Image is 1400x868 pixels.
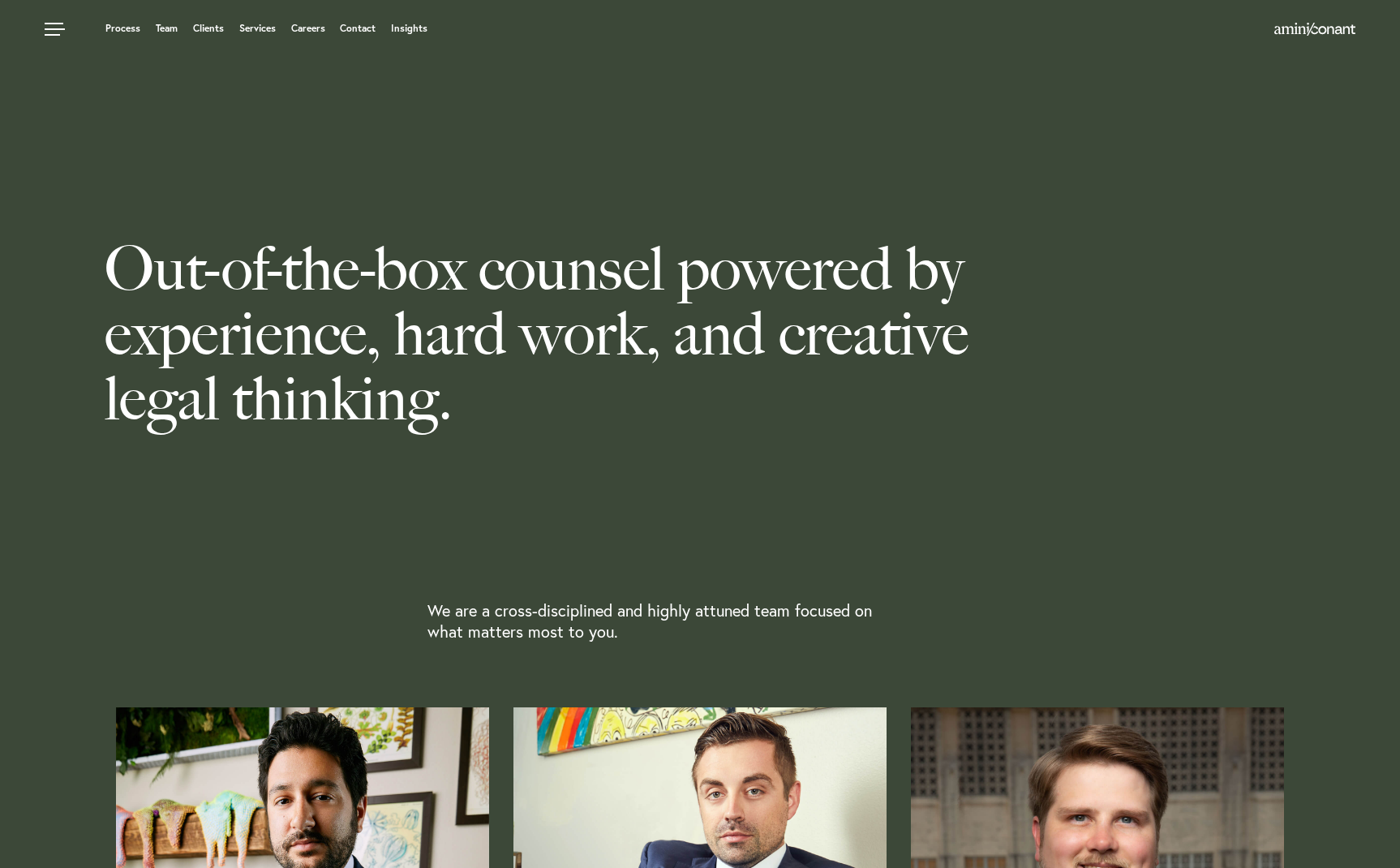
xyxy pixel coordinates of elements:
[340,24,376,33] a: Contact
[1274,24,1355,37] a: Home
[193,24,224,33] a: Clients
[291,24,325,33] a: Careers
[156,24,178,33] a: Team
[105,24,140,33] a: Process
[239,24,276,33] a: Services
[427,600,898,642] p: We are a cross-disciplined and highly attuned team focused on what matters most to you.
[391,24,427,33] a: Insights
[1274,23,1355,36] img: Amini & Conant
